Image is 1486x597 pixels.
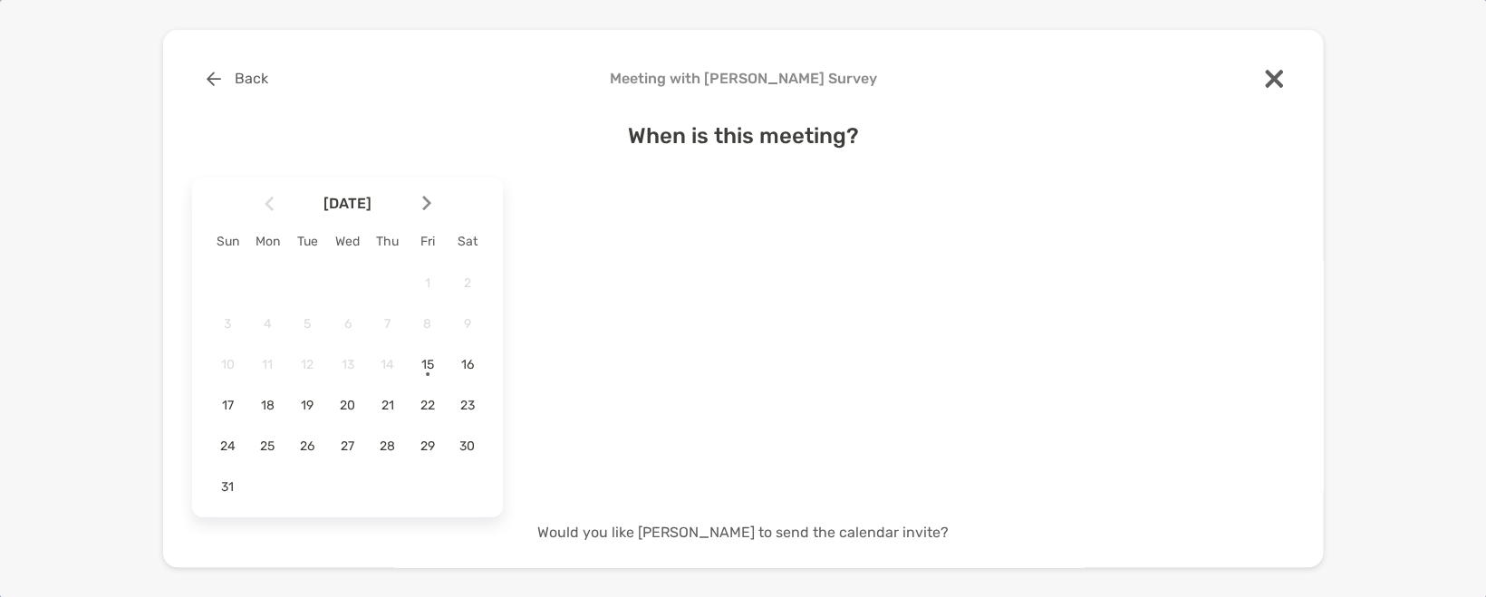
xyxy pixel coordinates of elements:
span: 8 [412,316,443,332]
span: 30 [452,438,483,454]
div: Thu [368,234,408,249]
span: 14 [372,357,403,372]
div: Tue [287,234,327,249]
span: 27 [332,438,362,454]
span: 4 [252,316,283,332]
span: 17 [212,398,243,413]
div: Sat [448,234,487,249]
span: 10 [212,357,243,372]
span: 3 [212,316,243,332]
span: 19 [292,398,323,413]
span: [DATE] [277,195,419,212]
img: Arrow icon [265,196,274,211]
span: 23 [452,398,483,413]
button: Back [192,59,282,99]
span: 31 [212,479,243,495]
span: 5 [292,316,323,332]
span: 13 [332,357,362,372]
span: 2 [452,275,483,291]
span: 28 [372,438,403,454]
div: Mon [247,234,287,249]
span: 22 [412,398,443,413]
span: 24 [212,438,243,454]
div: Fri [408,234,448,249]
span: 18 [252,398,283,413]
span: 12 [292,357,323,372]
span: 16 [452,357,483,372]
div: Sun [207,234,247,249]
p: Would you like [PERSON_NAME] to send the calendar invite? [192,521,1294,544]
h4: Meeting with [PERSON_NAME] Survey [192,70,1294,87]
img: button icon [207,72,221,86]
h4: When is this meeting? [192,123,1294,149]
span: 21 [372,398,403,413]
span: 20 [332,398,362,413]
img: Arrow icon [422,196,431,211]
span: 25 [252,438,283,454]
span: 6 [332,316,362,332]
span: 15 [412,357,443,372]
span: 1 [412,275,443,291]
div: Wed [327,234,367,249]
span: 29 [412,438,443,454]
span: 7 [372,316,403,332]
span: 11 [252,357,283,372]
span: 9 [452,316,483,332]
span: 26 [292,438,323,454]
img: close modal [1265,70,1283,88]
